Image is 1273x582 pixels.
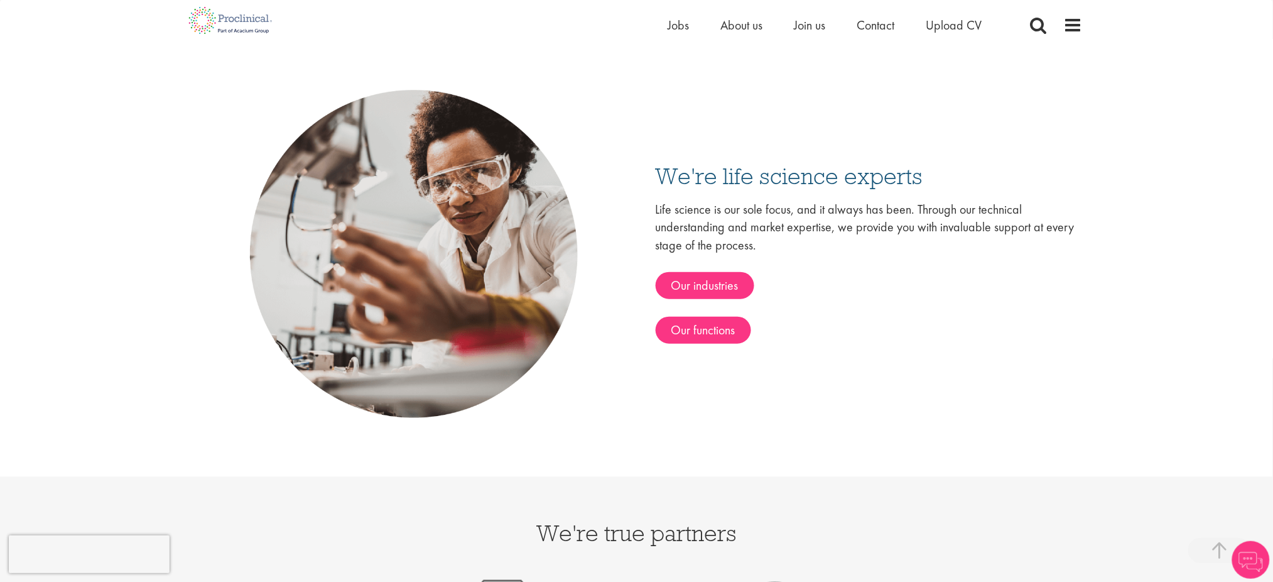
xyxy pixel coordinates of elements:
[656,317,751,344] a: Our functions
[656,272,754,299] a: Our industries
[191,31,637,477] img: Life science recruitment
[191,521,1083,544] h3: We're true partners
[794,17,826,33] a: Join us
[1232,541,1270,579] img: Chatbot
[721,17,763,33] a: About us
[656,200,1083,344] div: Life science is our sole focus, and it always has been. Through our technical understanding and m...
[857,17,895,33] a: Contact
[926,17,982,33] a: Upload CV
[656,164,1083,187] h3: We're life science experts
[9,535,170,573] iframe: reCAPTCHA
[668,17,690,33] a: Jobs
